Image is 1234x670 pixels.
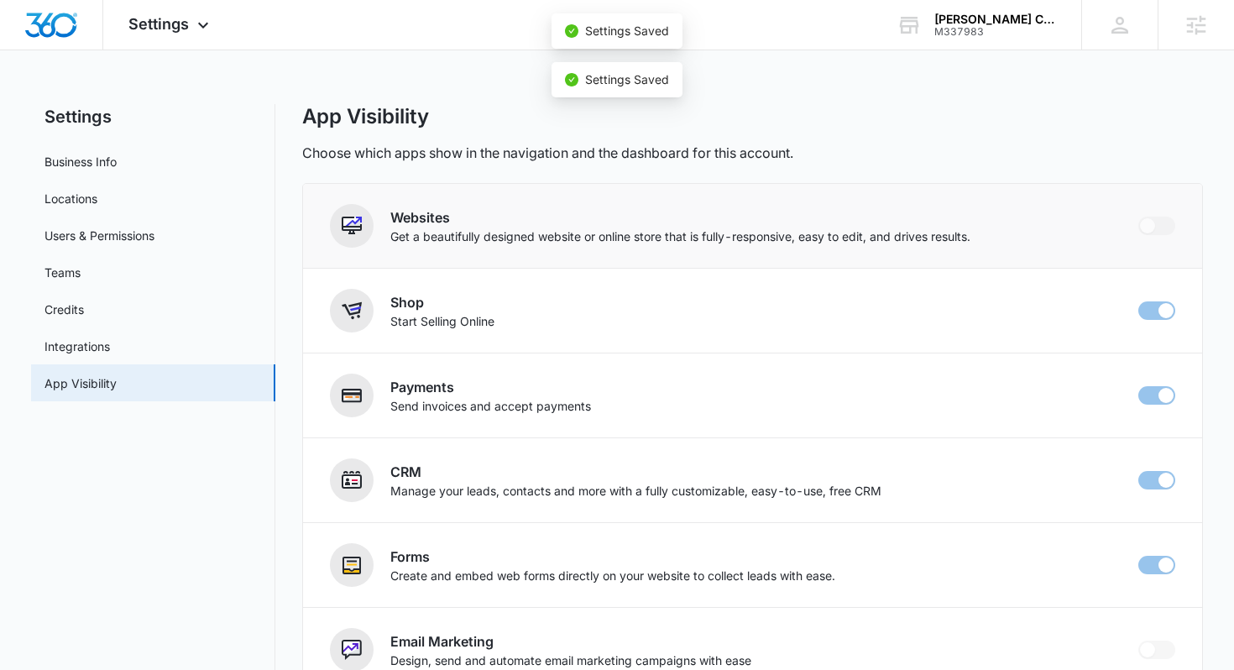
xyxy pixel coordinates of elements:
[934,13,1057,26] div: account name
[44,190,97,207] a: Locations
[342,640,362,660] img: Email Marketing
[390,377,591,397] h2: Payments
[565,73,578,86] span: check-circle
[31,104,275,129] h2: Settings
[342,301,362,321] img: Shop
[390,462,881,482] h2: CRM
[390,482,881,500] p: Manage your leads, contacts and more with a fully customizable, easy-to-use, free CRM
[390,652,751,669] p: Design, send and automate email marketing campaigns with ease
[390,547,835,567] h2: Forms
[302,104,429,129] h1: App Visibility
[390,312,494,330] p: Start Selling Online
[390,228,970,245] p: Get a beautifully designed website or online store that is fully-responsive, easy to edit, and dr...
[342,555,362,575] img: Forms
[44,227,154,244] a: Users & Permissions
[342,470,362,490] img: CRM
[390,567,835,584] p: Create and embed web forms directly on your website to collect leads with ease.
[390,207,970,228] h2: Websites
[44,264,81,281] a: Teams
[585,24,669,38] span: Settings Saved
[390,292,494,312] h2: Shop
[302,143,793,163] p: Choose which apps show in the navigation and the dashboard for this account.
[390,397,591,415] p: Send invoices and accept payments
[44,153,117,170] a: Business Info
[934,26,1057,38] div: account id
[390,631,751,652] h2: Email Marketing
[342,385,362,406] img: Payments
[128,15,189,33] span: Settings
[342,216,362,236] img: Websites
[44,338,110,355] a: Integrations
[44,301,84,318] a: Credits
[585,72,669,86] span: Settings Saved
[565,24,578,38] span: check-circle
[44,374,117,392] a: App Visibility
